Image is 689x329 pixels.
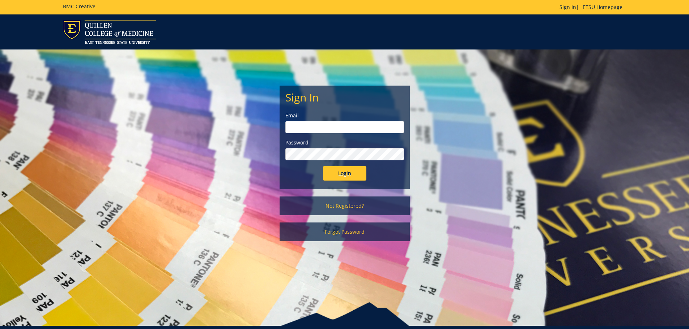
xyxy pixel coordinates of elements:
a: Forgot Password [280,222,410,241]
img: ETSU logo [63,20,156,44]
a: Not Registered? [280,196,410,215]
p: | [560,4,626,11]
label: Password [285,139,404,146]
h2: Sign In [285,91,404,103]
label: Email [285,112,404,119]
input: Login [323,166,366,181]
a: Sign In [560,4,576,10]
a: ETSU Homepage [579,4,626,10]
h5: BMC Creative [63,4,95,9]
